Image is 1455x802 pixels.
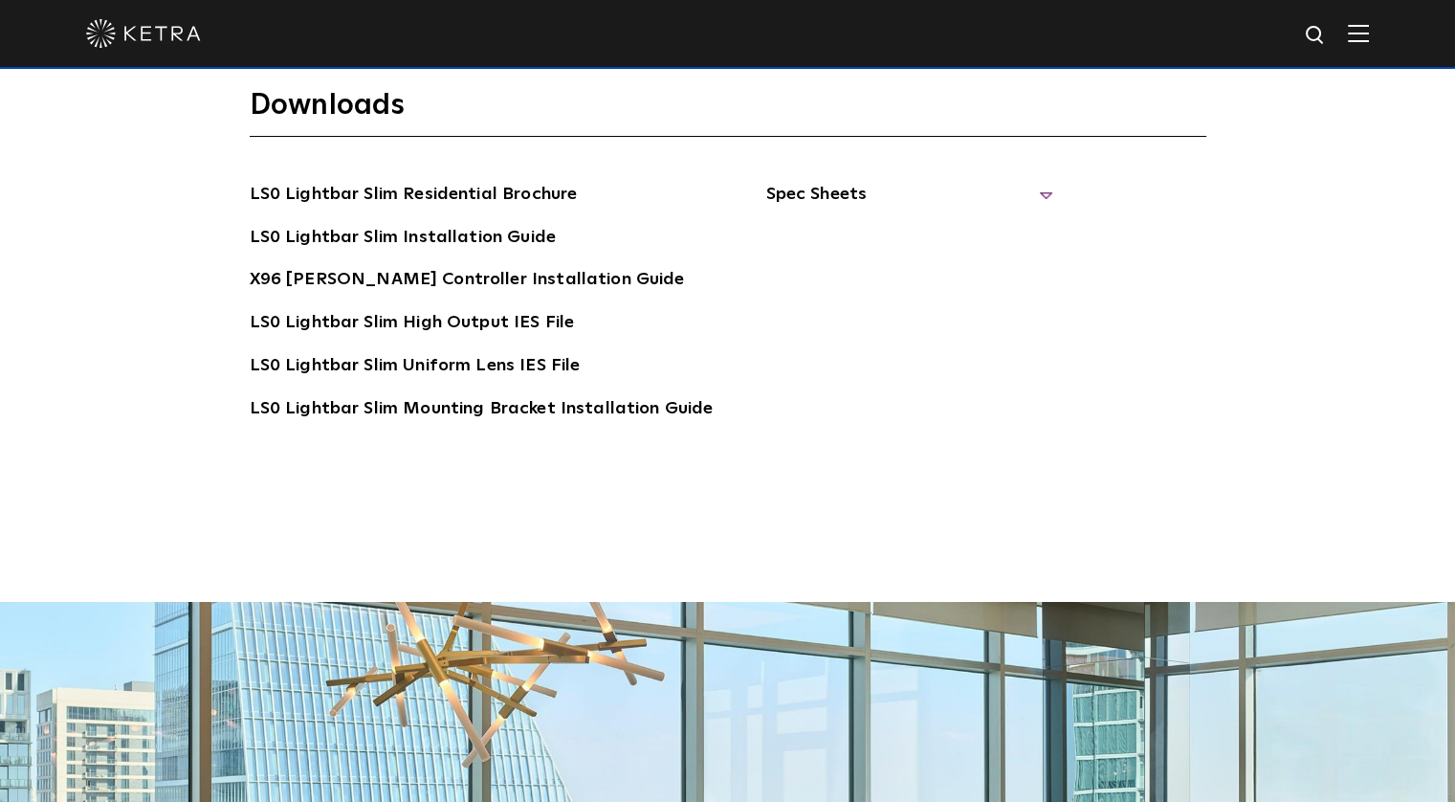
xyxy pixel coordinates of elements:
[250,352,581,383] a: LS0 Lightbar Slim Uniform Lens IES File
[250,224,556,255] a: LS0 Lightbar Slim Installation Guide
[1304,24,1328,48] img: search icon
[250,266,685,297] a: X96 [PERSON_NAME] Controller Installation Guide
[250,87,1206,137] h3: Downloads
[1348,24,1369,42] img: Hamburger%20Nav.svg
[250,395,714,426] a: LS0 Lightbar Slim Mounting Bracket Installation Guide
[765,181,1052,223] span: Spec Sheets
[86,19,201,48] img: ketra-logo-2019-white
[250,181,578,212] a: LS0 Lightbar Slim Residential Brochure
[250,309,575,340] a: LS0 Lightbar Slim High Output IES File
